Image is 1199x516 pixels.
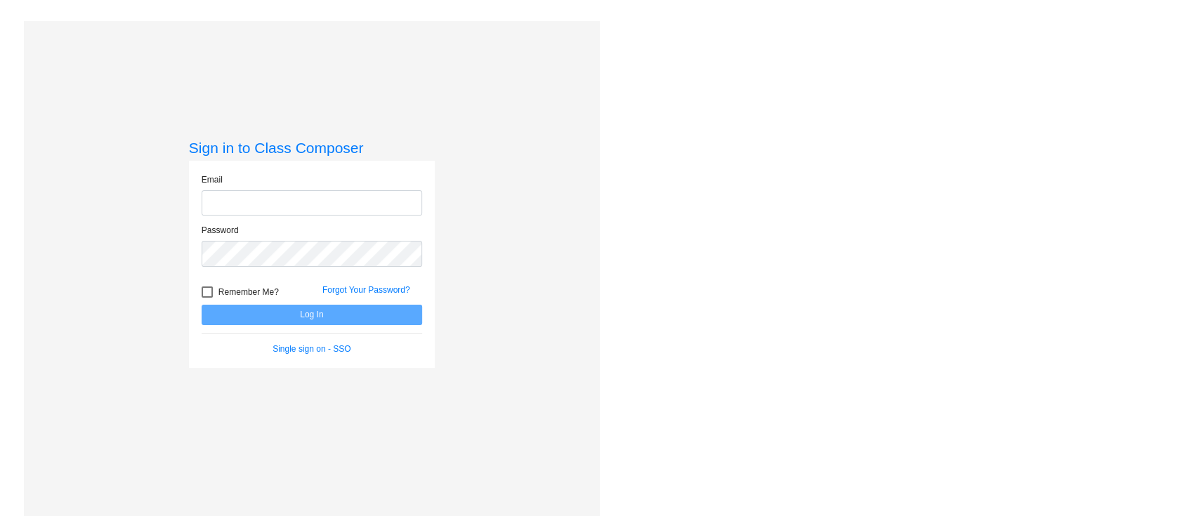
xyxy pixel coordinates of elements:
[202,305,422,325] button: Log In
[273,344,350,354] a: Single sign on - SSO
[189,139,435,157] h3: Sign in to Class Composer
[218,284,279,300] span: Remember Me?
[322,285,410,295] a: Forgot Your Password?
[202,173,223,186] label: Email
[202,224,239,237] label: Password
